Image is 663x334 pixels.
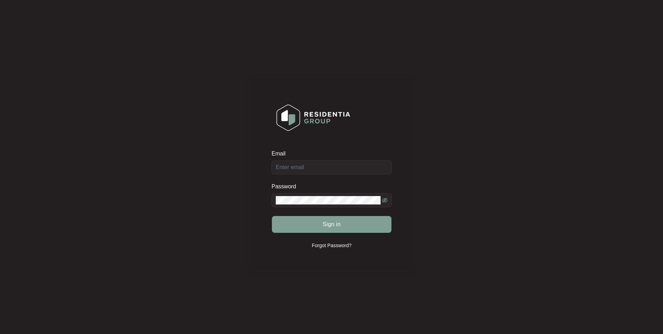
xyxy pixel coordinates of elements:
[382,197,388,203] span: eye-invisible
[323,220,341,229] span: Sign in
[272,216,391,233] button: Sign in
[272,160,392,174] input: Email
[272,183,301,190] label: Password
[272,150,290,157] label: Email
[272,100,355,135] img: Login Logo
[312,242,352,249] p: Forgot Password?
[276,196,381,204] input: Password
